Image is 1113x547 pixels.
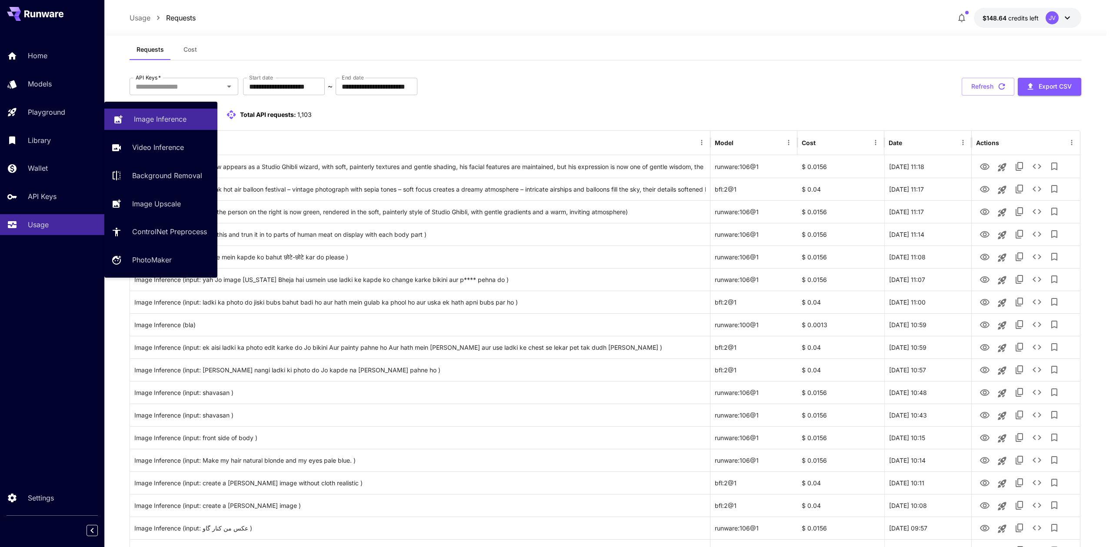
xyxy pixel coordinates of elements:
[710,223,797,245] div: runware:106@1
[884,200,971,223] div: 02 Sep, 2025 11:17
[1028,474,1046,491] button: See details
[1011,406,1028,424] button: Copy TaskUUID
[132,170,202,181] p: Background Removal
[134,427,706,449] div: Click to copy prompt
[1011,180,1028,198] button: Copy TaskUUID
[983,13,1039,23] div: $148.63639
[976,383,993,401] button: View Image
[1046,293,1063,311] button: Add to library
[884,449,971,471] div: 02 Sep, 2025 10:14
[993,226,1011,244] button: Launch in playground
[1028,451,1046,469] button: See details
[134,517,706,539] div: Click to copy prompt
[797,155,884,178] div: $ 0.0156
[134,156,706,178] div: Click to copy prompt
[1028,203,1046,220] button: See details
[134,178,706,200] div: Click to copy prompt
[1046,180,1063,198] button: Add to library
[28,79,52,89] p: Models
[1046,451,1063,469] button: Add to library
[884,178,971,200] div: 02 Sep, 2025 11:17
[797,268,884,291] div: $ 0.0156
[1008,14,1039,22] span: credits left
[797,245,884,268] div: $ 0.0156
[1028,225,1046,243] button: See details
[816,136,829,149] button: Sort
[166,13,196,23] p: Requests
[797,449,884,471] div: $ 0.0156
[132,255,172,265] p: PhotoMaker
[1011,203,1028,220] button: Copy TaskUUID
[993,339,1011,357] button: Launch in playground
[134,291,706,313] div: Click to copy prompt
[993,362,1011,379] button: Launch in playground
[884,358,971,381] div: 02 Sep, 2025 10:57
[734,136,746,149] button: Sort
[1011,225,1028,243] button: Copy TaskUUID
[797,223,884,245] div: $ 0.0156
[993,407,1011,424] button: Launch in playground
[1028,519,1046,537] button: See details
[1018,78,1081,96] button: Export CSV
[1028,384,1046,401] button: See details
[710,449,797,471] div: runware:106@1
[783,136,795,149] button: Menu
[28,191,57,202] p: API Keys
[1028,497,1046,514] button: See details
[797,178,884,200] div: $ 0.04
[884,494,971,517] div: 02 Sep, 2025 10:08
[976,202,993,220] button: View Image
[1046,406,1063,424] button: Add to library
[1046,384,1063,401] button: Add to library
[802,139,816,146] div: Cost
[134,269,706,291] div: Click to copy prompt
[976,225,993,243] button: View Image
[884,336,971,358] div: 02 Sep, 2025 10:59
[993,520,1011,537] button: Launch in playground
[797,517,884,539] div: $ 0.0156
[993,159,1011,176] button: Launch in playground
[134,314,706,336] div: Click to copy prompt
[1046,519,1063,537] button: Add to library
[1011,361,1028,378] button: Copy TaskUUID
[1046,225,1063,243] button: Add to library
[710,404,797,426] div: runware:106@1
[104,193,217,214] a: Image Upscale
[797,313,884,336] div: $ 0.0013
[884,245,971,268] div: 02 Sep, 2025 11:08
[328,81,333,92] p: ~
[136,74,161,81] label: API Keys
[889,139,902,146] div: Date
[183,46,197,53] span: Cost
[710,336,797,358] div: bfl:2@1
[710,200,797,223] div: runware:106@1
[297,111,312,118] span: 1,103
[1046,11,1059,24] div: JV
[993,294,1011,312] button: Launch in playground
[976,270,993,288] button: View Image
[884,404,971,426] div: 02 Sep, 2025 10:43
[884,291,971,313] div: 02 Sep, 2025 11:00
[104,137,217,158] a: Video Inference
[993,497,1011,515] button: Launch in playground
[104,221,217,242] a: ControlNet Preprocess
[710,426,797,449] div: runware:106@1
[28,163,48,173] p: Wallet
[134,494,706,517] div: Click to copy prompt
[132,226,207,237] p: ControlNet Preprocess
[1011,158,1028,175] button: Copy TaskUUID
[93,523,104,538] div: Collapse sidebar
[1046,203,1063,220] button: Add to library
[976,315,993,333] button: View Image
[1046,474,1063,491] button: Add to library
[134,449,706,471] div: Click to copy prompt
[884,223,971,245] div: 02 Sep, 2025 11:14
[710,313,797,336] div: runware:100@1
[134,201,706,223] div: Click to copy prompt
[974,8,1081,28] button: $148.63639
[993,452,1011,470] button: Launch in playground
[1028,316,1046,333] button: See details
[132,142,184,152] p: Video Inference
[1066,136,1078,149] button: Menu
[797,200,884,223] div: $ 0.0156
